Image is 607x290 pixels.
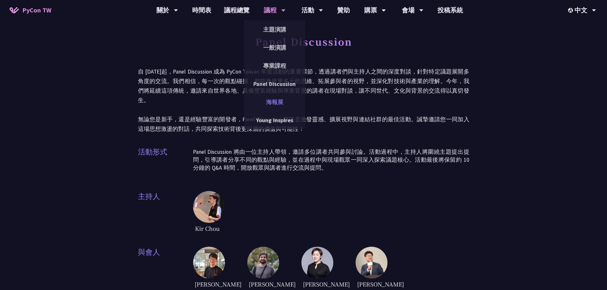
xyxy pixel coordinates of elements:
a: 主題演講 [244,22,305,37]
span: 主持人 [138,191,193,234]
img: YCChen.e5e7a43.jpg [356,247,387,279]
a: 一般演講 [244,40,305,55]
img: TicaLin.61491bf.png [301,247,333,279]
a: 專業課程 [244,58,305,73]
p: Panel Discussion 將由一位主持人帶領，邀請多位講者共同參與討論。活動過程中，主持人將圍繞主題提出提問，引導講者分享不同的觀點與經驗，並在過程中與現場觀眾一同深入探索議題核心。活動... [193,148,469,172]
span: [PERSON_NAME] [301,279,330,290]
a: Young Inspires [244,113,305,128]
img: Sebasti%C3%A1nRam%C3%ADrez.1365658.jpeg [247,247,279,279]
a: PyCon TW [3,2,58,18]
p: 自 [DATE]起，Panel Discussion 成為 PyCon Taiwan 年度活動的重要環節，透過講者們與主持人之間的深度對談，針對特定議題展開多角度的交流。我們相信，每一次的觀點碰... [138,67,469,134]
span: [PERSON_NAME] [356,279,384,290]
span: 活動形式 [138,146,193,178]
span: [PERSON_NAME] [193,279,222,290]
span: PyCon TW [22,5,51,15]
a: Panel Discussion [244,76,305,91]
img: Home icon of PyCon TW 2025 [10,7,19,13]
img: Kir Chou [193,191,225,223]
span: Kir Chou [193,223,222,234]
img: Locale Icon [568,8,574,13]
img: DongheeNa.093fe47.jpeg [193,247,225,279]
a: 海報展 [244,95,305,110]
